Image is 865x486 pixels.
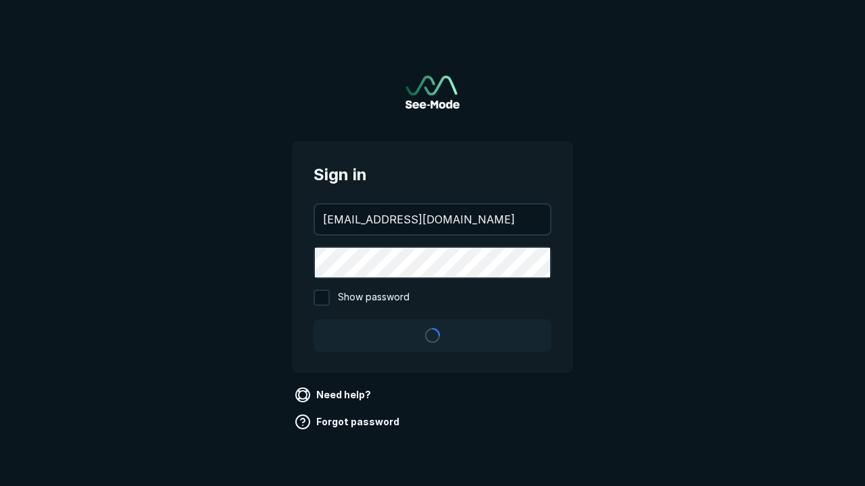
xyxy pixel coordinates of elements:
a: Go to sign in [405,76,460,109]
input: your@email.com [315,205,550,234]
img: See-Mode Logo [405,76,460,109]
a: Forgot password [292,411,405,433]
a: Need help? [292,384,376,406]
span: Sign in [314,163,551,187]
span: Show password [338,290,410,306]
